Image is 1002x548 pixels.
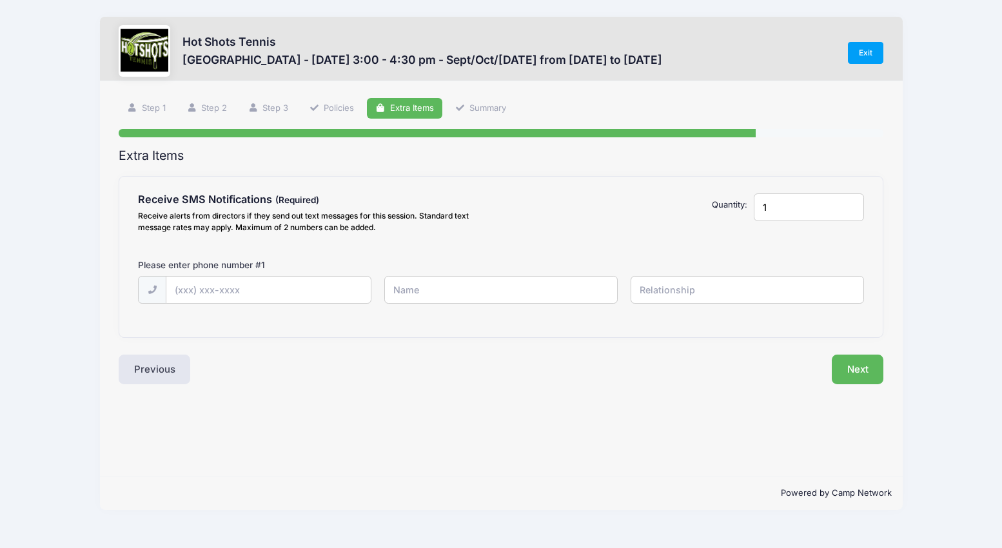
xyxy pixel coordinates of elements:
[301,98,363,119] a: Policies
[166,276,371,304] input: (xxx) xxx-xxxx
[446,98,515,119] a: Summary
[239,98,297,119] a: Step 3
[384,276,618,304] input: Name
[138,193,495,206] h4: Receive SMS Notifications
[261,260,265,270] span: 1
[367,98,442,119] a: Extra Items
[119,355,191,384] button: Previous
[848,42,884,64] a: Exit
[754,193,864,221] input: Quantity
[138,210,495,233] div: Receive alerts from directors if they send out text messages for this session. Standard text mess...
[119,98,174,119] a: Step 1
[178,98,235,119] a: Step 2
[110,487,892,500] p: Powered by Camp Network
[119,148,884,163] h2: Extra Items
[182,53,662,66] h3: [GEOGRAPHIC_DATA] - [DATE] 3:00 - 4:30 pm - Sept/Oct/[DATE] from [DATE] to [DATE]
[138,259,265,271] label: Please enter phone number #
[182,35,662,48] h3: Hot Shots Tennis
[631,276,864,304] input: Relationship
[832,355,884,384] button: Next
